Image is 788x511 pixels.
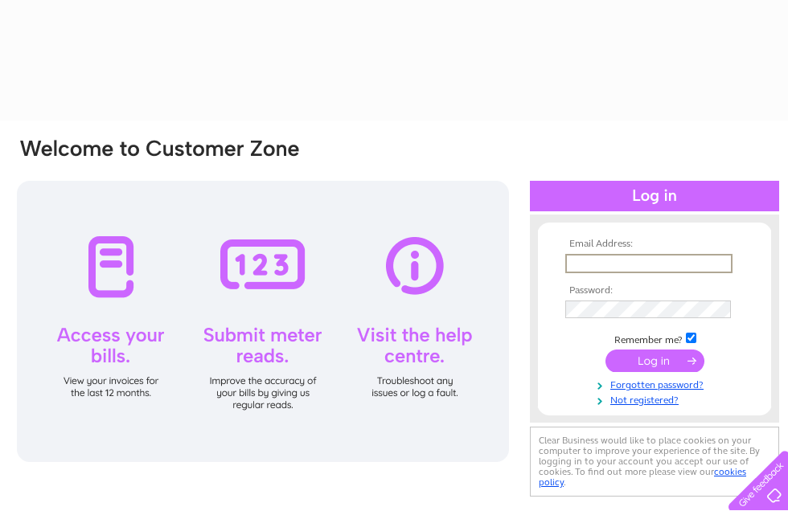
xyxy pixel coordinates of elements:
a: Not registered? [565,391,748,407]
a: cookies policy [539,466,746,488]
th: Password: [561,285,748,296]
th: Email Address: [561,239,748,250]
input: Submit [605,350,704,372]
a: Forgotten password? [565,376,748,391]
div: Clear Business would like to place cookies on your computer to improve your experience of the sit... [530,427,779,497]
td: Remember me? [561,330,748,346]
